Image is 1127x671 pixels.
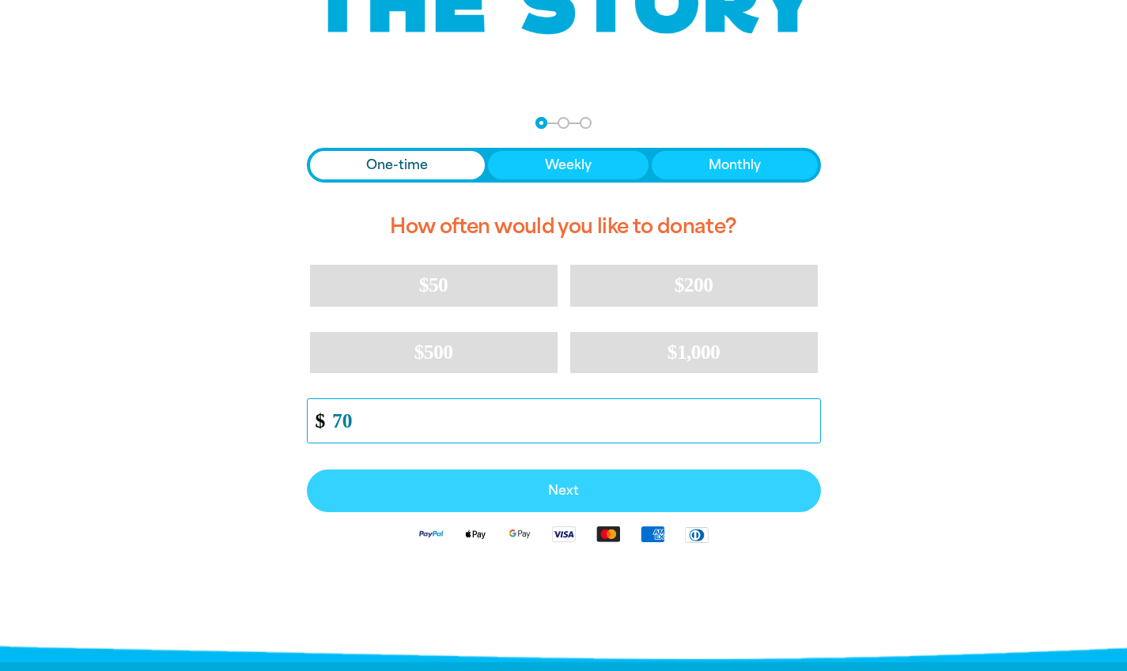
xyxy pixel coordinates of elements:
span: Monthly [709,156,761,175]
img: Apple Pay logo [453,525,497,543]
button: $500 [310,332,558,373]
span: $200 [675,273,713,296]
div: Available payment methods [307,512,821,556]
img: Mastercard logo [586,525,630,543]
input: Enter custom amount [321,399,819,443]
button: $1,000 [570,332,818,373]
span: $ [308,403,325,439]
h2: How often would you like to donate? [307,202,821,252]
img: Visa logo [542,525,586,543]
span: Next [324,484,804,497]
button: Pay with Credit Card [307,469,821,512]
img: Google Pay logo [497,525,542,543]
button: $200 [570,265,818,306]
button: $50 [310,265,558,306]
span: Weekly [545,156,592,175]
button: Monthly [652,151,818,179]
span: $500 [414,341,453,364]
div: Donation frequency [307,148,821,183]
button: Weekly [488,151,649,179]
button: Navigate to step 1 of 3 to enter your donation amount [535,117,547,129]
img: Diners Club logo [675,526,719,544]
button: Navigate to step 2 of 3 to enter your details [558,117,569,129]
span: $1,000 [668,341,720,364]
span: $50 [419,273,448,296]
button: One-time [310,151,486,179]
button: Navigate to step 3 of 3 to enter your payment details [580,117,592,129]
img: American Express logo [630,525,675,543]
span: One-time [366,156,428,175]
img: Paypal logo [409,525,453,543]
